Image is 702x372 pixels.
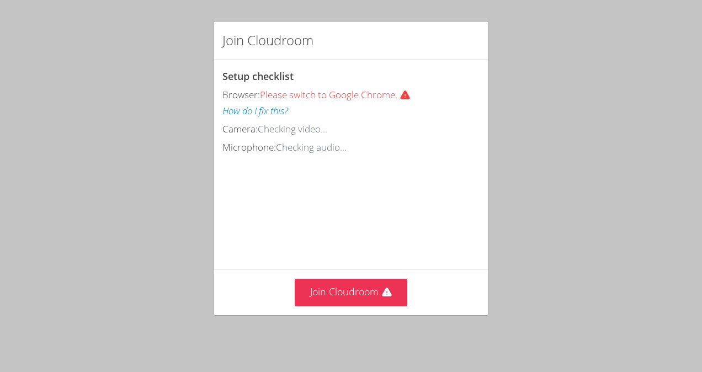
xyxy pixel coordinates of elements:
span: Camera: [222,123,258,135]
span: Browser: [222,88,260,101]
button: Join Cloudroom [295,279,408,306]
span: Microphone: [222,141,276,153]
span: Setup checklist [222,70,294,83]
h2: Join Cloudroom [222,30,313,50]
span: Checking video... [258,123,327,135]
span: Checking audio... [276,141,347,153]
span: Please switch to Google Chrome. [260,88,415,101]
button: How do I fix this? [222,103,288,119]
